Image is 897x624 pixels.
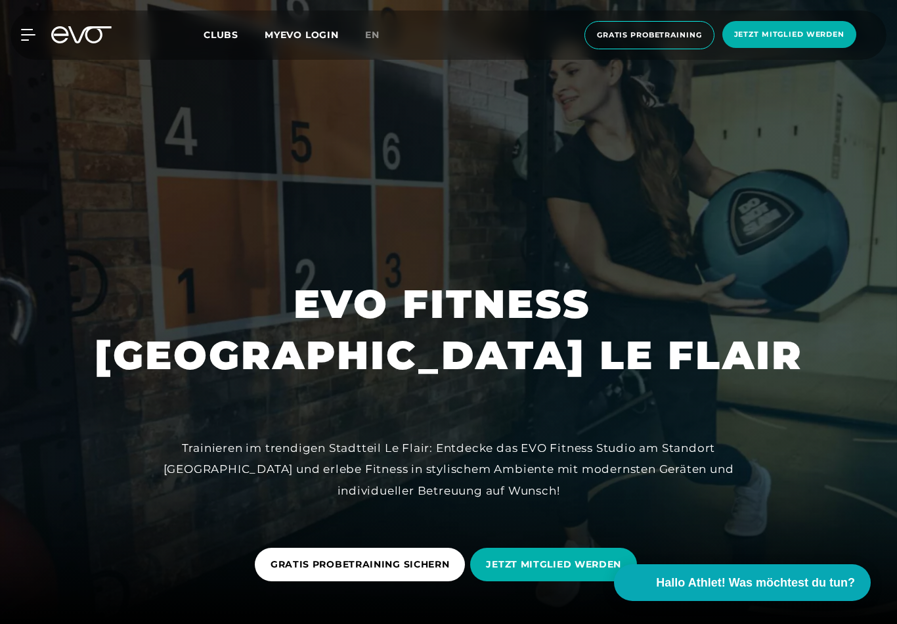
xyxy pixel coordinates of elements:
span: Gratis Probetraining [597,30,702,41]
a: Jetzt Mitglied werden [718,21,860,49]
a: Gratis Probetraining [580,21,718,49]
span: Hallo Athlet! Was möchtest du tun? [656,574,855,592]
span: JETZT MITGLIED WERDEN [486,558,621,571]
a: Clubs [204,28,265,41]
a: en [365,28,395,43]
div: Trainieren im trendigen Stadtteil Le Flair: Entdecke das EVO Fitness Studio am Standort [GEOGRAPH... [153,437,744,501]
span: Jetzt Mitglied werden [734,29,844,40]
a: MYEVO LOGIN [265,29,339,41]
span: Clubs [204,29,238,41]
a: GRATIS PROBETRAINING SICHERN [255,538,471,591]
a: JETZT MITGLIED WERDEN [470,538,642,591]
h1: EVO FITNESS [GEOGRAPHIC_DATA] LE FLAIR [95,279,803,381]
button: Hallo Athlet! Was möchtest du tun? [614,564,871,601]
span: GRATIS PROBETRAINING SICHERN [271,558,450,571]
span: en [365,29,380,41]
